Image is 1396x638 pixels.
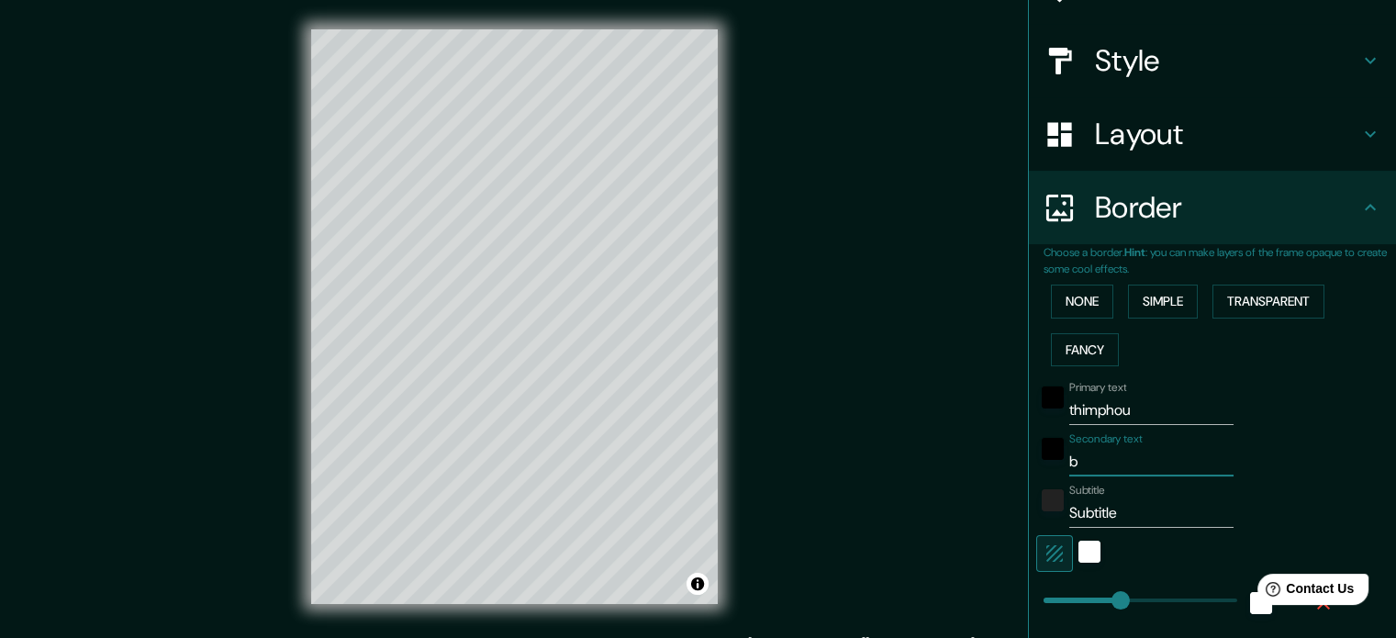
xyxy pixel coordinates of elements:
label: Primary text [1069,380,1126,396]
label: Secondary text [1069,431,1143,447]
button: Toggle attribution [687,573,709,595]
button: black [1042,438,1064,460]
button: Fancy [1051,333,1119,367]
p: Choose a border. : you can make layers of the frame opaque to create some cool effects. [1044,244,1396,277]
button: Simple [1128,285,1198,319]
div: Layout [1029,97,1396,171]
div: Border [1029,171,1396,244]
label: Subtitle [1069,483,1105,498]
button: color-222222 [1042,489,1064,511]
button: black [1042,386,1064,409]
div: Style [1029,24,1396,97]
b: Hint [1124,245,1145,260]
button: white [1078,541,1100,563]
button: None [1051,285,1113,319]
button: Transparent [1212,285,1324,319]
iframe: Help widget launcher [1233,566,1376,618]
h4: Border [1095,189,1359,226]
h4: Layout [1095,116,1359,152]
h4: Style [1095,42,1359,79]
